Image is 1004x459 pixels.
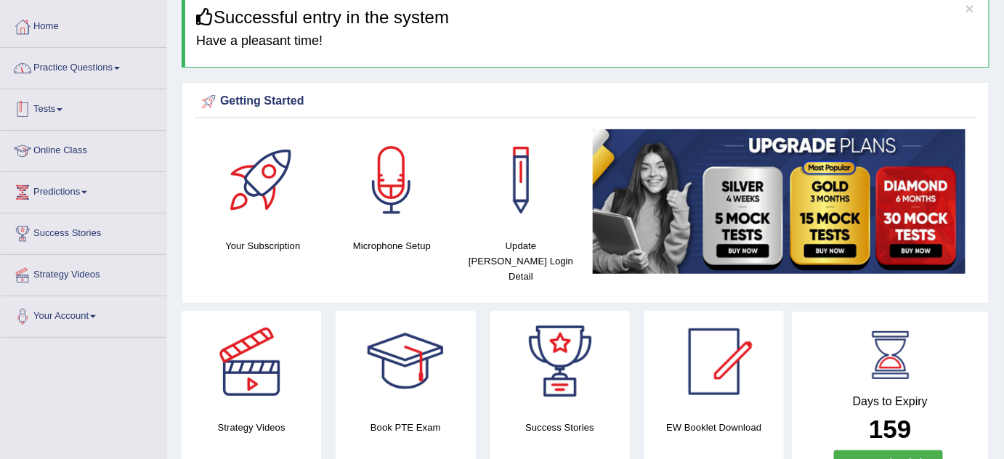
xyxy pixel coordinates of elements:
div: Getting Started [198,91,973,113]
h4: Book PTE Exam [336,420,475,435]
h4: Update [PERSON_NAME] Login Detail [463,238,578,284]
h4: Success Stories [490,420,630,435]
button: × [965,1,974,16]
a: Success Stories [1,214,166,250]
a: Predictions [1,172,166,208]
h4: EW Booklet Download [644,420,784,435]
h4: Your Subscription [206,238,320,253]
h4: Have a pleasant time! [196,34,978,49]
h4: Strategy Videos [182,420,321,435]
a: Practice Questions [1,48,166,84]
h3: Successful entry in the system [196,8,978,27]
a: Tests [1,89,166,126]
h4: Days to Expiry [808,395,973,408]
a: Online Class [1,131,166,167]
h4: Microphone Setup [335,238,450,253]
a: Home [1,7,166,43]
b: 159 [869,415,911,443]
a: Strategy Videos [1,255,166,291]
a: Your Account [1,296,166,333]
img: small5.jpg [593,129,965,274]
